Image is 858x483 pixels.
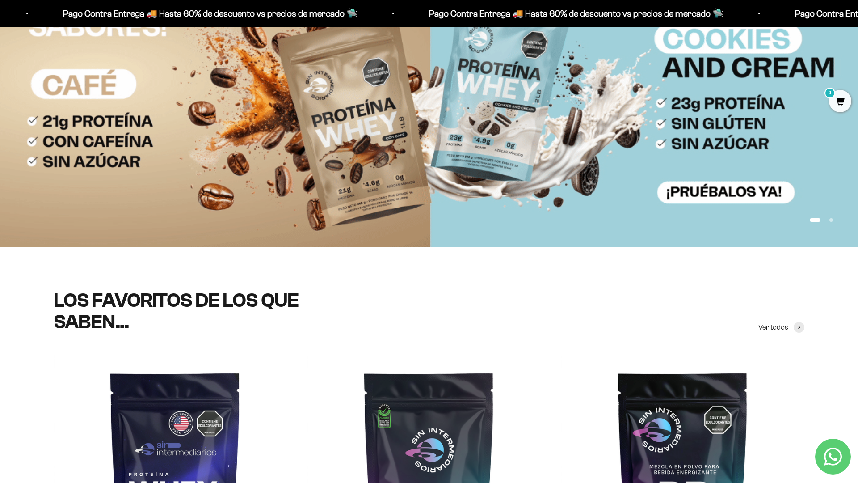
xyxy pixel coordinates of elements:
[758,322,804,333] a: Ver todos
[829,97,851,107] a: 0
[423,6,718,21] p: Pago Contra Entrega 🚚 Hasta 60% de descuento vs precios de mercado 🛸
[758,322,788,333] span: Ver todos
[54,289,299,333] split-lines: LOS FAVORITOS DE LOS QUE SABEN...
[57,6,352,21] p: Pago Contra Entrega 🚚 Hasta 60% de descuento vs precios de mercado 🛸
[824,88,835,98] mark: 0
